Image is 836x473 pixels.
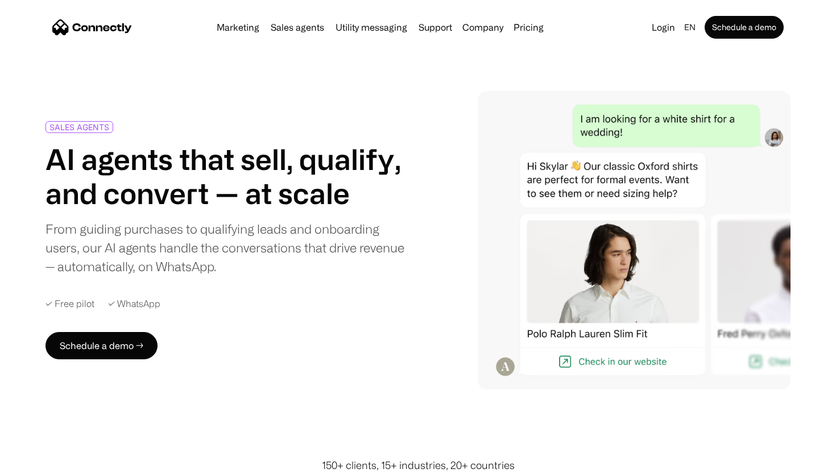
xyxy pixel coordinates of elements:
div: Company [462,19,503,35]
div: Company [459,19,507,35]
a: Schedule a demo → [45,332,158,359]
a: Utility messaging [331,23,412,32]
aside: Language selected: English [11,452,68,469]
div: 150+ clients, 15+ industries, 20+ countries [322,458,515,473]
a: home [52,19,132,36]
a: Marketing [212,23,264,32]
div: From guiding purchases to qualifying leads and onboarding users, our AI agents handle the convers... [45,219,413,276]
a: Pricing [509,23,548,32]
ul: Language list [23,453,68,469]
a: Sales agents [266,23,329,32]
div: ✓ WhatsApp [108,298,160,309]
a: Login [647,19,680,35]
div: ✓ Free pilot [45,298,94,309]
h1: AI agents that sell, qualify, and convert — at scale [45,142,413,210]
div: en [684,19,696,35]
a: Support [414,23,457,32]
div: SALES AGENTS [49,123,109,131]
div: en [680,19,702,35]
a: Schedule a demo [705,16,784,39]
